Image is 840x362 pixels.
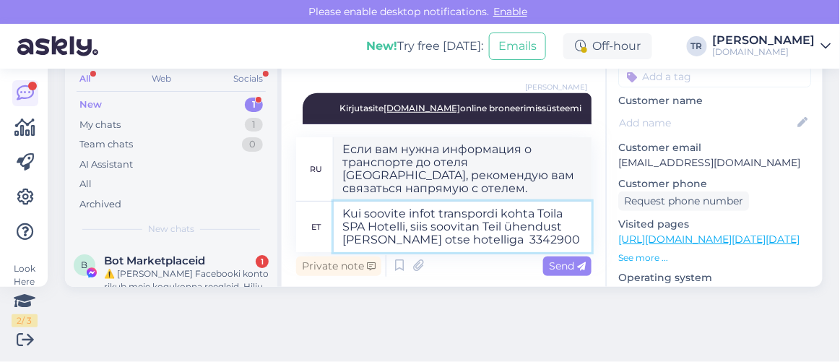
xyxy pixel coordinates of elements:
[618,93,811,108] p: Customer name
[79,137,133,152] div: Team chats
[618,251,811,264] p: See more ...
[549,259,586,272] span: Send
[339,103,581,113] span: Kirjutasite online broneerimissüsteemi
[12,314,38,327] div: 2 / 3
[563,33,652,59] div: Off-hour
[230,69,266,88] div: Socials
[618,233,800,246] a: [URL][DOMAIN_NAME][DATE][DATE]
[150,69,175,88] div: Web
[687,36,707,56] div: TR
[384,103,460,113] a: [DOMAIN_NAME]
[618,66,811,87] input: Add a tag
[618,217,811,232] p: Visited pages
[311,215,321,239] div: et
[618,270,811,285] p: Operating system
[256,255,269,268] div: 1
[618,191,749,211] div: Request phone number
[79,197,121,212] div: Archived
[489,33,546,60] button: Emails
[713,46,815,58] div: [DOMAIN_NAME]
[82,259,88,270] span: B
[618,176,811,191] p: Customer phone
[713,35,815,46] div: [PERSON_NAME]
[104,267,269,293] div: ⚠️ [PERSON_NAME] Facebooki konto rikub meie kogukonna reegleid. Hiljuti on meie süsteem saanud ka...
[104,254,205,267] span: Bot Marketplaceid
[79,177,92,191] div: All
[77,69,93,88] div: All
[618,285,811,301] p: [MEDICAL_DATA]
[366,39,397,53] b: New!
[12,262,38,327] div: Look Here
[334,202,592,252] textarea: Kui soovite infot transpordi kohta Toila SPA Hotelli, siis soovitan Teil ühendust [PERSON_NAME] o...
[245,98,263,112] div: 1
[489,5,532,18] span: Enable
[713,35,831,58] a: [PERSON_NAME][DOMAIN_NAME]
[303,124,592,161] div: Вы написали в систему онлайн-бронирования
[242,137,263,152] div: 0
[245,118,263,132] div: 1
[148,223,194,236] span: New chats
[310,157,322,181] div: ru
[619,115,794,131] input: Add name
[334,137,592,201] textarea: Если вам нужна информация о транспорте до отеля [GEOGRAPHIC_DATA], рекомендую вам связаться напря...
[296,257,381,276] div: Private note
[79,118,121,132] div: My chats
[618,155,811,171] p: [EMAIL_ADDRESS][DOMAIN_NAME]
[525,82,587,92] span: [PERSON_NAME]
[79,158,133,172] div: AI Assistant
[79,98,102,112] div: New
[618,140,811,155] p: Customer email
[366,38,483,55] div: Try free [DATE]:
